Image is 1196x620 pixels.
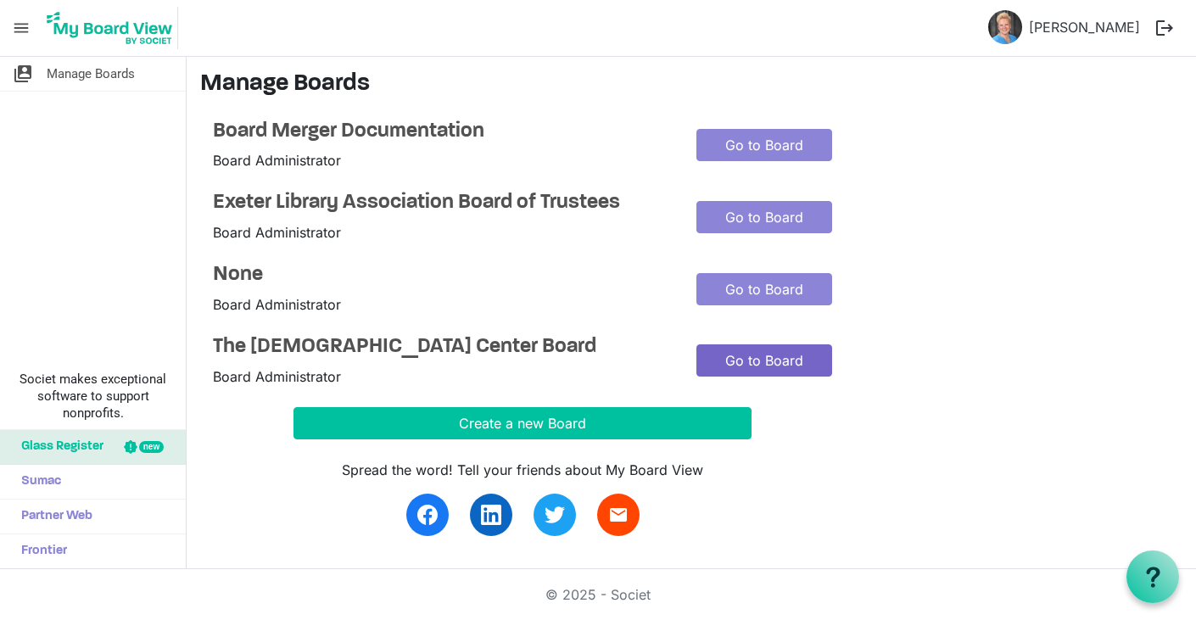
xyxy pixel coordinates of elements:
[696,273,832,305] a: Go to Board
[696,129,832,161] a: Go to Board
[213,263,671,288] a: None
[1022,10,1147,44] a: [PERSON_NAME]
[988,10,1022,44] img: vLlGUNYjuWs4KbtSZQjaWZvDTJnrkUC5Pj-l20r8ChXSgqWs1EDCHboTbV3yLcutgLt7-58AB6WGaG5Dpql6HA_thumb.png
[213,296,341,313] span: Board Administrator
[213,368,341,385] span: Board Administrator
[545,505,565,525] img: twitter.svg
[8,371,178,422] span: Societ makes exceptional software to support nonprofits.
[293,460,752,480] div: Spread the word! Tell your friends about My Board View
[597,494,640,536] a: email
[213,335,671,360] a: The [DEMOGRAPHIC_DATA] Center Board
[696,344,832,377] a: Go to Board
[213,120,671,144] a: Board Merger Documentation
[200,70,1182,99] h3: Manage Boards
[42,7,178,49] img: My Board View Logo
[13,465,61,499] span: Sumac
[139,441,164,453] div: new
[1147,10,1182,46] button: logout
[13,534,67,568] span: Frontier
[417,505,438,525] img: facebook.svg
[696,201,832,233] a: Go to Board
[47,57,135,91] span: Manage Boards
[213,224,341,241] span: Board Administrator
[608,505,629,525] span: email
[545,586,651,603] a: © 2025 - Societ
[213,191,671,215] a: Exeter Library Association Board of Trustees
[13,500,92,533] span: Partner Web
[213,152,341,169] span: Board Administrator
[13,430,103,464] span: Glass Register
[5,12,37,44] span: menu
[481,505,501,525] img: linkedin.svg
[293,407,752,439] button: Create a new Board
[13,57,33,91] span: switch_account
[42,7,185,49] a: My Board View Logo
